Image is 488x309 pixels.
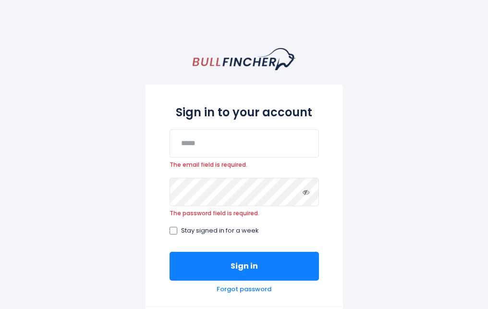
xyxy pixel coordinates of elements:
[170,106,319,120] h2: Sign in to your account
[181,227,259,235] span: Stay signed in for a week
[170,210,319,217] span: The password field is required.
[217,285,271,294] a: Forgot password
[170,161,319,169] span: The email field is required.
[170,227,177,235] input: Stay signed in for a week
[193,48,296,70] a: homepage
[170,252,319,281] button: Sign in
